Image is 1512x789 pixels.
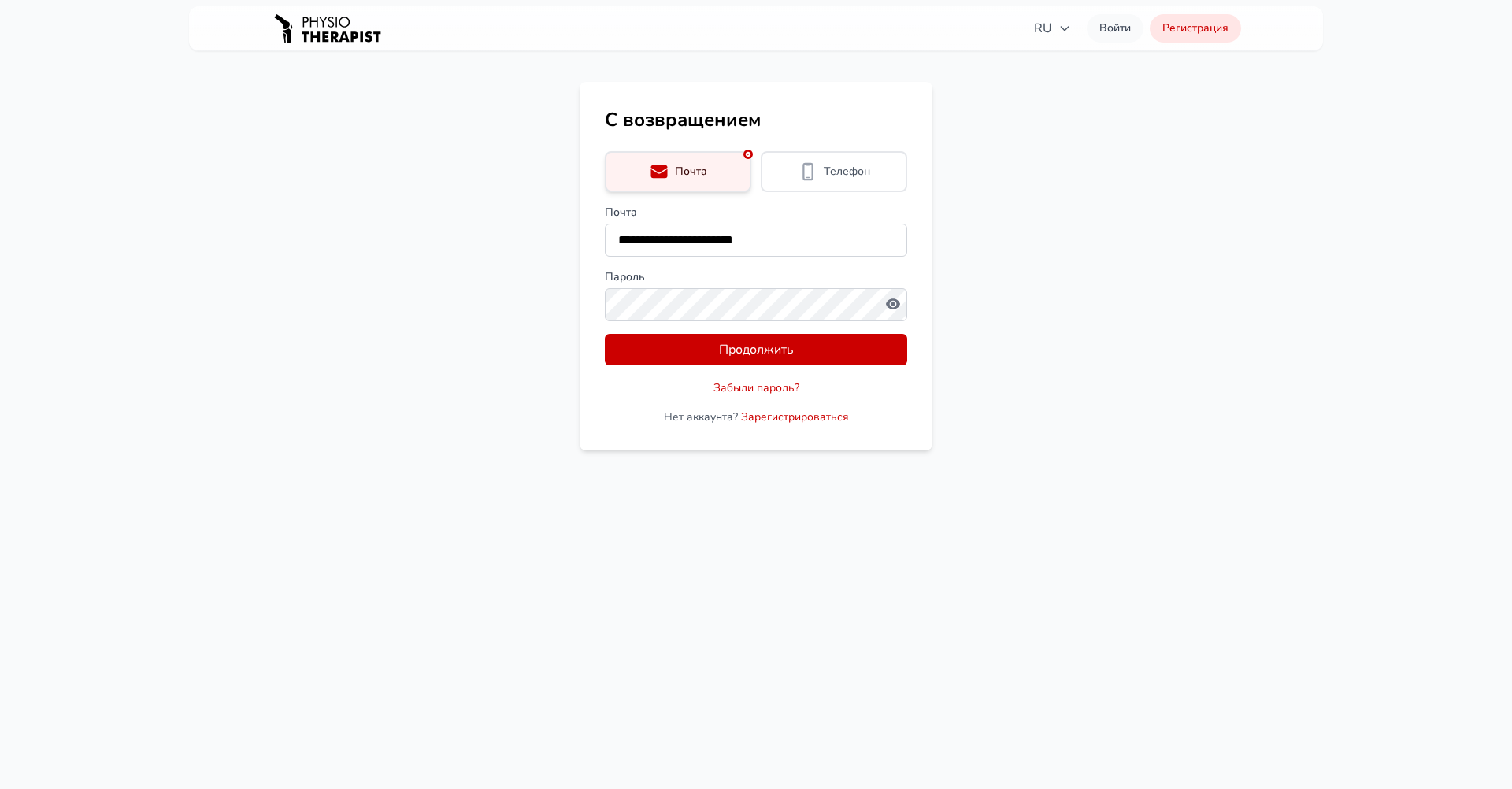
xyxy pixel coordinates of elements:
a: Войти [1087,14,1143,43]
button: Забыли пароль? [713,380,799,396]
span: RU [1034,19,1071,38]
label: Пароль [605,269,907,285]
span: Телефон [824,164,870,180]
h1: С возвращением [605,107,907,132]
a: Регистрация [1150,14,1241,43]
button: RU [1025,13,1080,44]
label: Почта [605,205,907,220]
img: PHYSIOTHERAPISTRU logo [271,6,384,51]
button: Продолжить [605,334,907,365]
p: Нет аккаунта? [605,409,907,425]
a: Зарегистрироваться [741,409,849,424]
span: Почта [675,164,707,180]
